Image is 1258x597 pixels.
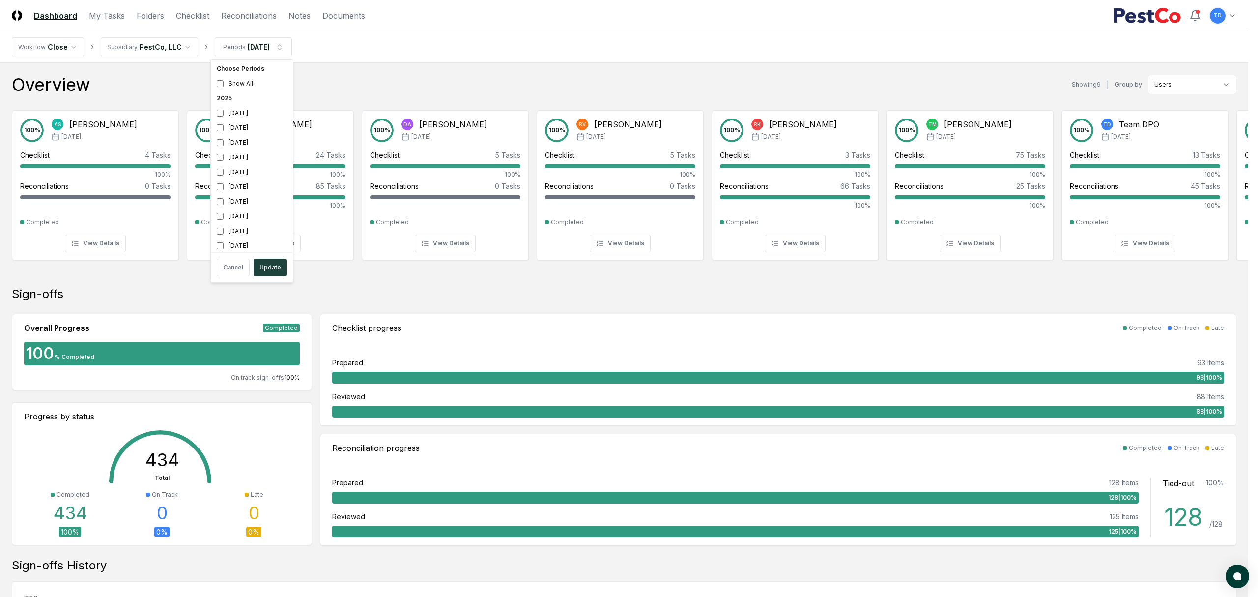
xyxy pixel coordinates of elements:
[213,239,291,253] div: [DATE]
[217,259,250,276] button: Cancel
[213,91,291,106] div: 2025
[213,224,291,239] div: [DATE]
[213,209,291,224] div: [DATE]
[213,150,291,165] div: [DATE]
[213,61,291,76] div: Choose Periods
[213,165,291,179] div: [DATE]
[213,76,291,91] div: Show All
[213,194,291,209] div: [DATE]
[213,120,291,135] div: [DATE]
[213,106,291,120] div: [DATE]
[254,259,287,276] button: Update
[213,135,291,150] div: [DATE]
[213,179,291,194] div: [DATE]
